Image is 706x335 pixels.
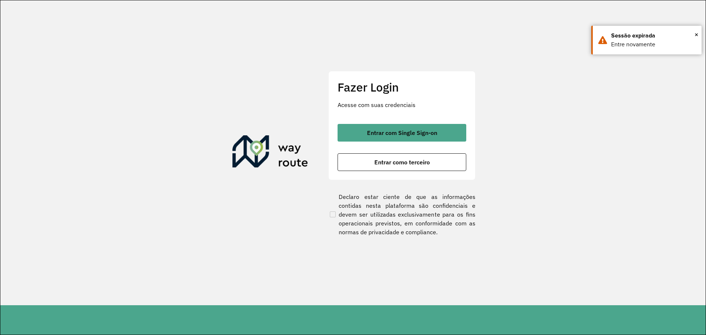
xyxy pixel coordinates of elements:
button: Close [695,29,698,40]
p: Acesse com suas credenciais [338,100,466,109]
div: Entre novamente [611,40,696,49]
button: button [338,124,466,142]
span: Entrar com Single Sign-on [367,130,437,136]
h2: Fazer Login [338,80,466,94]
img: Roteirizador AmbevTech [232,135,308,171]
button: button [338,153,466,171]
label: Declaro estar ciente de que as informações contidas nesta plataforma são confidenciais e devem se... [328,192,475,236]
span: Entrar como terceiro [374,159,430,165]
div: Sessão expirada [611,31,696,40]
span: × [695,29,698,40]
